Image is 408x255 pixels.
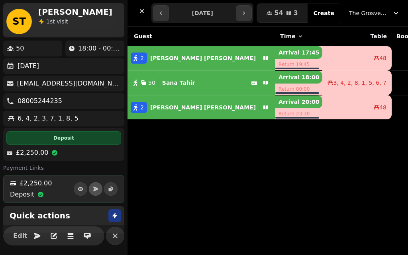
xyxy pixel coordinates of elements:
p: [PERSON_NAME] [PERSON_NAME] [150,54,256,62]
span: 1 [46,18,50,25]
span: Payment Links [3,164,44,172]
p: Arrival 20:00 [275,95,322,108]
p: Arrival 18:00 [275,71,322,84]
span: Edit [16,233,25,239]
p: [DATE] [18,61,39,71]
div: Deposit [6,131,121,145]
p: Return 23:30 [275,108,322,119]
th: Table [322,27,392,46]
p: £2,250.00 [20,179,52,188]
p: 18:00 - 00:00 [78,44,121,53]
h2: Quick actions [10,210,70,221]
button: 2[PERSON_NAME] [PERSON_NAME] [127,98,275,117]
button: The Grosvenor [344,6,405,20]
span: 2 [140,54,144,62]
p: Return 19:45 [275,59,322,70]
p: Sana Tahir [162,79,195,87]
span: 48 [379,54,386,62]
span: ST [12,17,26,26]
span: The Grosvenor [349,9,389,17]
p: [PERSON_NAME] [PERSON_NAME] [150,103,256,111]
span: 50 [148,79,155,87]
span: 3 [294,10,298,16]
button: Edit [12,228,28,244]
p: £2,250.00 [16,148,48,158]
span: 2 [140,103,144,111]
button: 2[PERSON_NAME] [PERSON_NAME] [127,49,275,68]
span: 3, 4, 2, 8, 1, 5, 6, 7 [333,79,386,87]
span: Create [314,10,334,16]
span: 48 [379,103,386,111]
button: Time [280,32,303,40]
h2: [PERSON_NAME] [38,6,112,18]
button: 543 [257,4,307,23]
span: st [50,18,57,25]
button: Create [307,4,341,23]
span: Time [280,32,295,40]
p: visit [46,18,68,25]
p: 6, 4, 2, 3, 7, 1, 8, 5 [18,114,78,123]
p: 08005244235 [18,96,62,106]
p: Deposit [10,190,34,199]
span: 54 [274,10,283,16]
p: Arrival 17:45 [275,46,322,59]
p: [EMAIL_ADDRESS][DOMAIN_NAME] [17,79,121,88]
p: 50 [16,44,24,53]
p: Return 00:00 [275,84,322,95]
th: Guest [127,27,275,46]
button: 50Sana Tahir [127,73,275,92]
